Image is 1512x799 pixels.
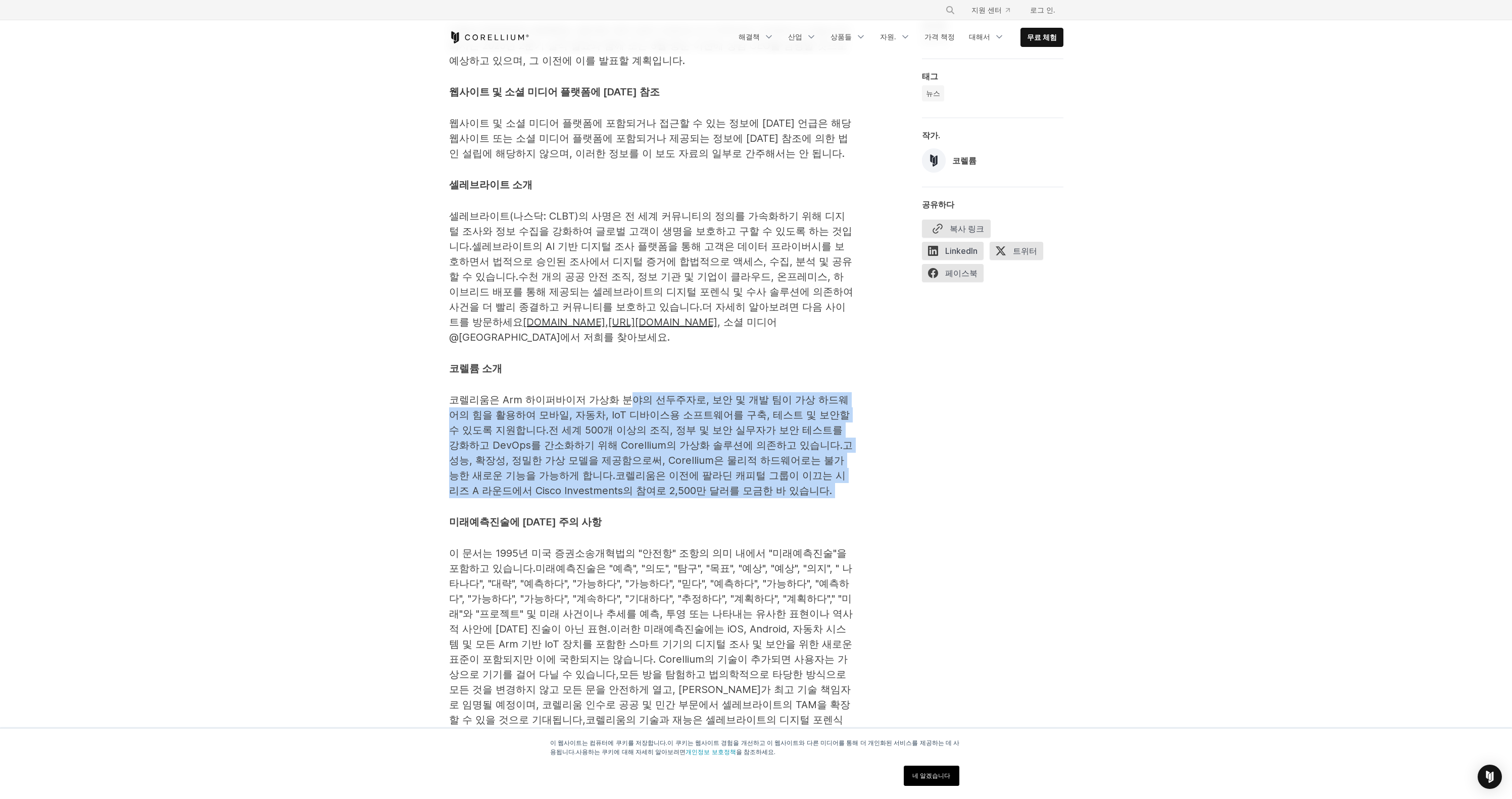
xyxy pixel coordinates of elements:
[1030,5,1055,15] font: 로그 인.
[1013,246,1037,256] font: 트위터
[945,268,978,278] font: 페이스북
[926,89,940,97] font: 뉴스
[449,179,532,191] font: 셀레브라이트 소개
[1478,765,1502,789] div: Open Intercom Messenger
[449,86,660,98] font: 웹사이트 및 소셜 미디어 플랫폼에 [DATE] 참조
[831,32,852,41] font: 상품들
[449,394,850,436] font: 코렐리움은 Arm 하이퍼바이저 가상화 분야의 선두주자로, 보안 및 개발 팀이 가상 하드웨어의 힘을 활용하여 모바일, 자동차, IoT 디바이스용 소프트웨어를 구축, 테스트 및 ...
[733,28,1063,47] div: Navigation Menu
[904,766,959,786] a: 네 알겠습니다
[550,739,960,756] font: 이 쿠키는 웹사이트 경험을 개선하고 이 웹사이트와 다른 미디어를 통해 더 개인화된 서비스를 제공하는 데 사용됩니다.
[449,469,846,497] font: 코렐리움은 이전에 팔라딘 캐피털 그룹이 이끄는 시리즈 A 라운드에서 Cisco Investments의 참여로 2,500만 달러를 모금한 바 있습니다.
[945,246,978,256] font: LinkedIn
[449,31,529,43] a: Corellium Home
[933,1,1063,19] div: Navigation Menu
[449,562,852,605] font: 미래예측진술은 "예측", "의도", "탐구", "목표", "예상", "예상", "의지", " 나타나다", "대략", "예측하다", "가능하다", "가능하다", "믿다", "예...
[449,714,849,756] font: 코렐리움의 기술과 재능은 셀레브라이트의 디지털 포렌식 역량을 더욱 강화하고 확장할 것이며, 모바일 취약점 연구를 위한 코렐리움의 솔루션은 국방 및 정보 부문의 고객을 위한 셀...
[449,516,602,528] font: 미래예측진술에 [DATE] 주의 사항
[971,6,1002,14] font: 지원 센터
[608,316,717,328] a: [URL][DOMAIN_NAME]
[449,210,852,252] font: 셀레브라이트(나스닥: CLBT)의 사명은 전 세계 커뮤니티의 정의를 가속화하기 위해 디지털 조사와 정보 수집을 강화하여 글로벌 고객이 생명을 보호하고 구할 수 있도록 하는 것...
[990,242,1049,264] a: 트위터
[922,71,938,81] font: 태그
[912,772,950,779] font: 네 알겠습니다
[922,85,944,101] a: 뉴스
[922,242,990,264] a: LinkedIn
[922,220,991,238] button: 복사 링크
[449,117,851,159] font: 웹사이트 및 소셜 미디어 플랫폼에 포함되거나 접근할 수 있는 정보에 [DATE] 언급은 해당 웹사이트 또는 소셜 미디어 플랫폼에 포함되거나 제공되는 정보에 [DATE] 참조에...
[922,264,990,286] a: 페이스북
[969,32,990,41] font: 대해서
[576,749,775,756] font: 사용하는 쿠키에 대해 자세히 알아보려면 을 참조하세요.
[922,148,946,173] img: Corellium
[449,623,852,680] font: 이러한 미래예측진술에는 iOS, Android, 자동차 시스템 및 모든 Arm 기반 IoT 장치를 포함한 스마트 기기의 디지털 조사 및 보안을 위한 새로운 표준이 포함되지만 ...
[550,739,668,747] font: 이 웹사이트는 컴퓨터에 쿠키를 저장합니다.
[922,199,954,209] font: 공유하다
[686,749,736,756] a: 개인정보 보호정책
[449,547,847,574] font: 이 문서는 1995년 미국 증권소송개혁법의 "안전항" 조항의 의미 내에서 "미래예측진술"을 포함하고 있습니다.
[941,1,959,19] button: Search
[1027,32,1057,42] font: 무료 체험
[449,362,502,375] font: 코렐륨 소개
[523,316,605,328] a: [DOMAIN_NAME]
[952,155,977,166] font: 코렐륨
[739,32,760,41] font: 해결책
[788,32,802,41] font: 산업
[449,439,853,482] font: 고성능, 확장성, 정밀한 가상 모델을 제공함으로써, Corellium은 물리적 하드웨어로는 불가능한 새로운 기능을 가능하게 합니다.
[449,668,851,726] font: 모든 방을 탐험하고 법의학적으로 타당한 방식으로 모든 것을 변경하지 않고 모든 문을 안전하게 열고, [PERSON_NAME]가 최고 기술 책임자로 임명될 예정이며, 코렐리움 ...
[449,593,853,635] font: " "미래"와 "프로젝트" 및 미래 사건이나 추세를 예측, 투영 또는 나타내는 유사한 표현이나 역사적 사안에 [DATE] 진술이 아닌 표현.
[922,130,940,140] font: 작가.
[449,240,852,283] font: 셀레브라이트의 AI 기반 디지털 조사 플랫폼을 통해 고객은 데이터 프라이버시를 보호하면서 법적으로 승인된 조사에서 디지털 증거에 합법적으로 액세스, 수집, 분석 및 공유할 수...
[605,316,608,328] font: ,
[880,32,896,41] font: 자원.
[449,424,843,451] font: 전 세계 500개 이상의 조직, 정부 및 보안 실무자가 보안 테스트를 강화하고 DevOps를 간소화하기 위해 Corellium의 가상화 솔루션에 의존하고 있습니다.
[449,271,853,313] font: 수천 개의 공공 안전 조직, 정보 기관 및 기업이 클라우드, 온프레미스, 하이브리드 배포를 통해 제공되는 셀레브라이트의 디지털 포렌식 및 수사 솔루션에 의존하여 사건을 더 빨...
[924,32,955,42] font: 가격 책정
